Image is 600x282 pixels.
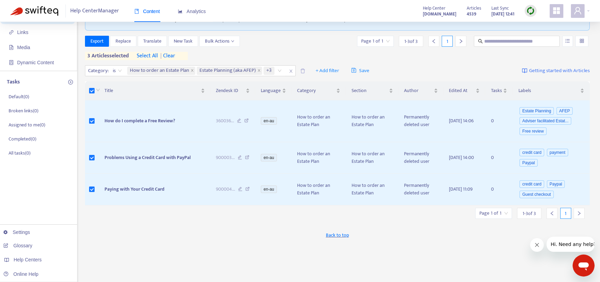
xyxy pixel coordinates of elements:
[423,10,456,18] a: [DOMAIN_NAME]
[292,81,346,100] th: Category
[9,135,36,143] p: Completed ( 0 )
[9,45,14,50] span: file-image
[523,210,536,217] span: 1 - 3 of 3
[130,67,189,75] span: How to order an Estate Plan
[137,52,158,60] span: select all
[14,257,42,262] span: Help Centers
[346,142,399,174] td: How to order an Estate Plan
[565,38,570,43] span: unordered-list
[518,87,579,94] span: Labels
[467,10,476,18] strong: 4539
[519,107,554,115] span: Estate Planning
[399,81,443,100] th: Author
[10,6,58,16] img: Swifteq
[310,65,344,76] button: + Add filter
[442,36,453,47] div: 1
[9,107,38,114] p: Broken links ( 0 )
[519,180,544,188] span: credit card
[261,117,277,125] span: en-au
[199,36,240,47] button: Bulk Actionsdown
[264,67,274,75] span: +3
[113,66,122,76] span: is
[160,51,162,60] span: |
[399,174,443,205] td: Permanently deleted user
[115,37,131,45] span: Replace
[261,185,277,193] span: en-au
[261,87,281,94] span: Language
[292,142,346,174] td: How to order an Estate Plan
[9,149,30,157] p: All tasks ( 0 )
[443,81,486,100] th: Edited At
[110,36,136,47] button: Replace
[577,211,581,216] span: right
[174,37,193,45] span: New Task
[210,81,256,100] th: Zendesk ID
[399,100,443,142] td: Permanently deleted user
[168,36,198,47] button: New Task
[316,67,339,75] span: + Add filter
[467,4,481,12] span: Articles
[216,87,245,94] span: Zendesk ID
[9,121,45,128] p: Assigned to me ( 0 )
[300,68,305,74] span: delete
[522,68,527,74] img: image-link
[547,237,595,252] iframe: Message from company
[351,87,388,94] span: Section
[4,5,49,10] span: Hi. Need any help?
[346,65,375,76] button: saveSave
[3,271,38,277] a: Online Help
[105,154,191,161] span: Problems Using a Credit Card with PayPal
[257,69,261,73] span: close
[3,243,32,248] a: Glossary
[99,81,210,100] th: Title
[346,100,399,142] td: How to order an Estate Plan
[449,87,475,94] span: Edited At
[526,7,535,15] img: sync.dc5367851b00ba804db3.png
[17,30,28,35] span: Links
[197,67,262,75] span: Estate Planning (aka AFEP)
[449,117,474,125] span: [DATE] 14:06
[138,36,167,47] button: Translate
[255,81,292,100] th: Language
[519,149,544,156] span: credit card
[266,67,272,75] span: +3
[491,87,502,94] span: Tasks
[178,9,206,14] span: Analytics
[231,40,234,43] span: down
[292,100,346,142] td: How to order an Estate Plan
[399,142,443,174] td: Permanently deleted user
[491,4,509,12] span: Last Sync
[485,142,513,174] td: 0
[216,185,235,193] span: 900004 ...
[346,174,399,205] td: How to order an Estate Plan
[216,117,234,125] span: 360036 ...
[17,45,30,50] span: Media
[105,185,164,193] span: Paying with Your Credit Card
[404,38,418,45] span: 1 - 3 of 3
[519,191,553,198] span: Guest checkout
[519,159,538,167] span: Paypal
[485,81,513,100] th: Tasks
[458,39,463,44] span: right
[547,180,565,188] span: Paypal
[105,87,199,94] span: Title
[178,9,183,14] span: area-chart
[9,93,29,100] p: Default ( 0 )
[9,30,14,35] span: link
[519,127,547,135] span: Free review
[134,9,160,14] span: Content
[3,229,30,235] a: Settings
[478,39,483,44] span: search
[449,185,473,193] span: [DATE] 11:09
[556,107,573,115] span: AFEP
[351,68,356,73] span: save
[423,4,445,12] span: Help Center
[351,67,369,75] span: Save
[191,69,194,73] span: close
[7,78,20,86] p: Tasks
[286,67,295,75] span: close
[68,80,73,84] span: plus-circle
[216,154,235,161] span: 900003 ...
[90,37,103,45] span: Export
[261,154,277,161] span: en-au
